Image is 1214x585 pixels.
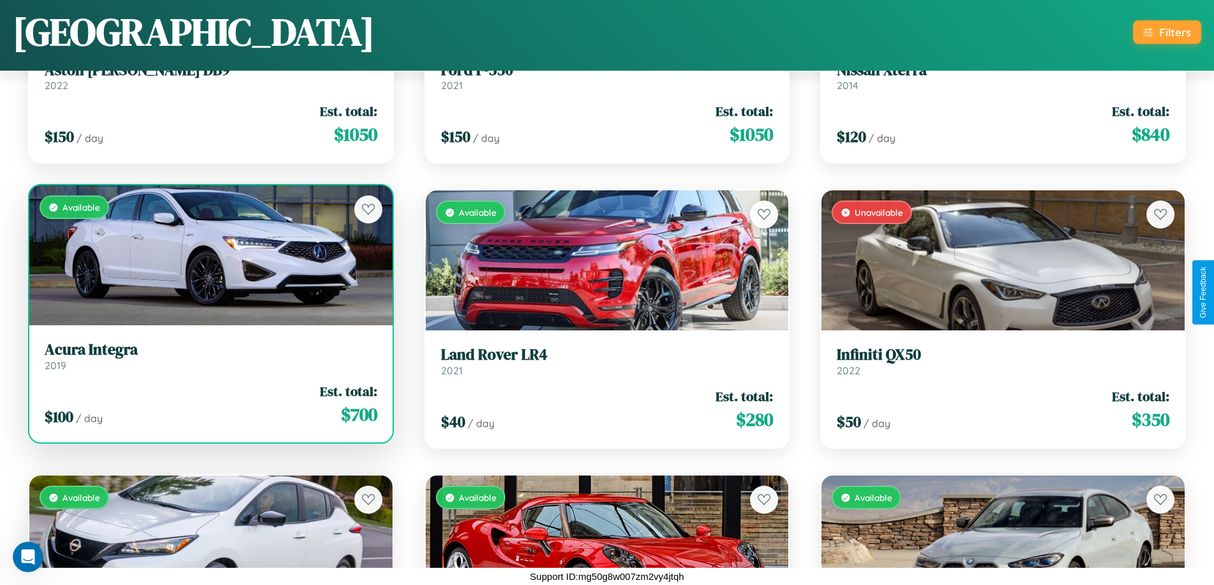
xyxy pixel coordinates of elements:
span: $ 700 [341,402,377,427]
p: Support ID: mg50g8w007zm2vy4jtqh [530,568,684,585]
span: / day [76,412,103,425]
span: Est. total: [716,102,773,120]
button: Filters [1133,20,1201,44]
span: Est. total: [1112,102,1169,120]
a: Acura Integra2019 [45,341,377,372]
a: Aston [PERSON_NAME] DB92022 [45,61,377,92]
h3: Infiniti QX50 [837,346,1169,364]
span: $ 350 [1132,407,1169,432]
span: 2022 [45,79,68,92]
span: $ 280 [736,407,773,432]
span: Available [459,207,496,218]
span: $ 1050 [730,122,773,147]
span: Est. total: [716,387,773,405]
h3: Acura Integra [45,341,377,359]
a: Ford F-5502021 [441,61,774,92]
span: / day [76,132,103,144]
div: Give Feedback [1199,267,1208,318]
span: Available [459,492,496,503]
a: Infiniti QX502022 [837,346,1169,377]
span: $ 150 [441,126,470,147]
h1: [GEOGRAPHIC_DATA] [13,6,375,58]
span: 2019 [45,359,66,372]
h3: Land Rover LR4 [441,346,774,364]
span: Available [62,492,100,503]
span: Est. total: [320,102,377,120]
a: Nissan Xterra2014 [837,61,1169,92]
span: $ 100 [45,406,73,427]
iframe: Intercom live chat [13,542,43,572]
span: Est. total: [1112,387,1169,405]
span: / day [468,417,495,430]
span: $ 840 [1132,122,1169,147]
span: Available [62,202,100,213]
span: 2014 [837,79,858,92]
span: $ 150 [45,126,74,147]
span: Available [855,492,892,503]
span: $ 40 [441,411,465,432]
span: Est. total: [320,382,377,400]
span: / day [864,417,890,430]
span: 2022 [837,364,860,377]
span: / day [473,132,500,144]
div: Filters [1159,25,1191,39]
span: 2021 [441,364,463,377]
span: $ 1050 [334,122,377,147]
span: / day [869,132,895,144]
span: Unavailable [855,207,903,218]
span: $ 50 [837,411,861,432]
span: $ 120 [837,126,866,147]
h3: Aston [PERSON_NAME] DB9 [45,61,377,80]
a: Land Rover LR42021 [441,346,774,377]
span: 2021 [441,79,463,92]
